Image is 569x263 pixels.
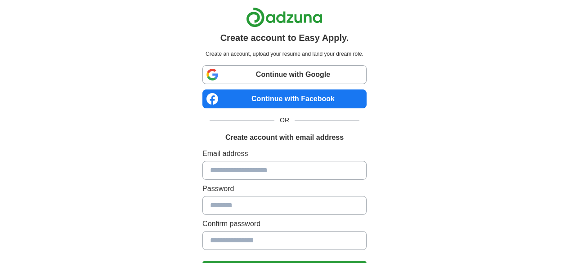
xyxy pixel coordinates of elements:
[202,183,367,194] label: Password
[220,31,349,45] h1: Create account to Easy Apply.
[204,50,365,58] p: Create an account, upload your resume and land your dream role.
[246,7,323,27] img: Adzuna logo
[202,148,367,159] label: Email address
[225,132,344,143] h1: Create account with email address
[202,65,367,84] a: Continue with Google
[202,218,367,229] label: Confirm password
[202,89,367,108] a: Continue with Facebook
[274,116,295,125] span: OR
